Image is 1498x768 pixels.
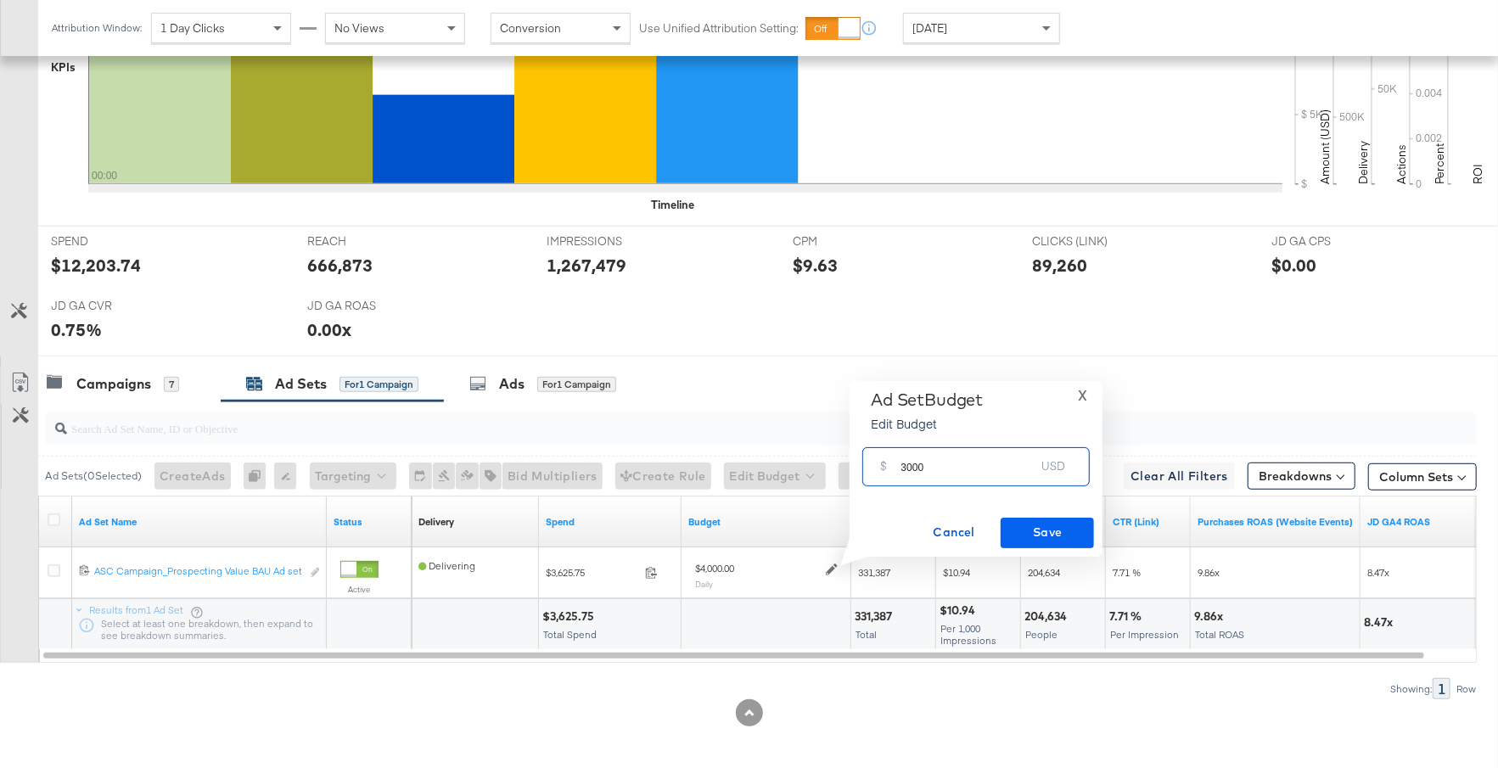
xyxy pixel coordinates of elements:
div: Ad Sets [275,374,327,394]
div: Campaigns [76,374,151,394]
div: Ads [499,374,525,394]
span: X [1078,384,1087,407]
div: Delivery [418,515,454,529]
span: 331,387 [858,566,890,579]
text: Actions [1394,144,1409,184]
text: Percent [1432,143,1447,184]
div: $10.94 [940,603,980,619]
input: Search Ad Set Name, ID or Objective [67,405,1347,438]
a: The total amount spent to date. [546,515,675,529]
span: Per 1,000 Impressions [940,622,996,647]
p: Edit Budget [871,415,983,432]
div: Row [1456,683,1477,695]
span: 9.86x [1198,566,1220,579]
div: 89,260 [1032,253,1087,277]
div: 0.00x [307,317,351,342]
a: Your Ad Set name. [79,515,320,529]
text: ROI [1470,164,1485,184]
span: Delivering [418,559,475,572]
button: Column Sets [1368,463,1477,491]
button: Cancel [907,518,1001,548]
span: CPM [793,233,920,249]
span: $10.94 [943,566,970,579]
span: JD GA CVR [51,298,178,314]
div: Ad Set Budget [871,390,983,410]
div: Ad Sets ( 0 Selected) [45,468,142,484]
div: for 1 Campaign [537,377,616,392]
div: 8.47x [1364,614,1398,631]
div: $4,000.00 [695,562,734,575]
div: $ [873,455,894,485]
label: Use Unified Attribution Setting: [639,20,799,36]
button: Clear All Filters [1124,462,1235,490]
div: $3,625.75 [542,608,599,625]
div: for 1 Campaign [339,377,418,392]
span: Cancel [914,522,994,543]
span: People [1025,628,1058,641]
span: Total Spend [543,628,597,641]
div: ASC Campaign_Prospecting Value BAU Ad set [94,564,300,578]
div: KPIs [51,59,76,76]
span: 204,634 [1028,566,1060,579]
div: $0.00 [1271,253,1316,277]
div: Attribution Window: [51,22,143,34]
span: Save [1007,522,1087,543]
span: 1 Day Clicks [160,20,225,36]
button: Save [1001,518,1094,548]
span: [DATE] [912,20,947,36]
div: 7.71 % [1109,608,1147,625]
a: Reflects the ability of your Ad Set to achieve delivery based on ad states, schedule and budget. [418,515,454,529]
button: X [1071,390,1094,402]
button: Breakdowns [1248,462,1355,490]
span: Per Impression [1110,628,1179,641]
div: 331,387 [855,608,897,625]
label: Active [340,584,379,595]
div: 9.86x [1194,608,1228,625]
span: $3,625.75 [546,566,638,579]
span: Total [856,628,877,641]
span: Conversion [500,20,561,36]
input: Enter your budget [900,441,1035,478]
div: 666,873 [307,253,373,277]
a: Shows the current state of your Ad Set. [334,515,405,529]
span: JD GA ROAS [307,298,435,314]
div: Showing: [1389,683,1433,695]
span: JD GA CPS [1271,233,1399,249]
a: The number of clicks received on a link in your ad divided by the number of impressions. [1113,515,1184,529]
div: $9.63 [793,253,838,277]
span: No Views [334,20,384,36]
div: 0 [244,462,274,490]
span: 8.47x [1367,566,1389,579]
div: 0.75% [51,317,102,342]
span: Clear All Filters [1131,466,1228,487]
div: 204,634 [1024,608,1072,625]
a: ASC Campaign_Prospecting Value BAU Ad set [94,564,300,582]
span: CLICKS (LINK) [1032,233,1159,249]
div: 7 [164,377,179,392]
sub: Daily [695,579,713,589]
text: Delivery [1355,141,1371,184]
span: IMPRESSIONS [547,233,674,249]
span: SPEND [51,233,178,249]
span: Total ROAS [1195,628,1244,641]
a: The total value of the purchase actions divided by spend tracked by your Custom Audience pixel on... [1198,515,1354,529]
div: 1,267,479 [547,253,626,277]
span: REACH [307,233,435,249]
div: USD [1035,455,1072,485]
span: 7.71 % [1113,566,1141,579]
text: Amount (USD) [1317,109,1332,184]
div: 1 [1433,678,1450,699]
a: Shows the current budget of Ad Set. [688,515,844,529]
div: $12,203.74 [51,253,141,277]
div: Timeline [651,197,694,213]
